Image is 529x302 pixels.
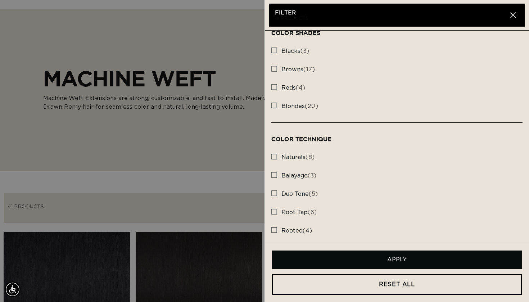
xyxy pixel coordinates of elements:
[281,172,317,180] span: (3)
[281,103,305,109] span: blondes
[275,9,507,17] h2: Filter
[281,103,318,110] span: (20)
[281,191,309,197] span: duo tone
[281,228,303,234] span: rooted
[272,251,522,269] button: Apply
[281,154,315,161] span: (8)
[271,30,523,36] h3: Color Shades
[281,48,300,54] span: blacks
[281,190,318,198] span: (5)
[281,173,308,179] span: balayage
[281,227,312,235] span: (4)
[281,154,306,160] span: naturals
[281,66,315,73] span: (17)
[271,136,523,143] h3: Color Technique
[281,209,308,215] span: root tap
[281,85,296,91] span: reds
[281,209,317,216] span: (6)
[493,267,529,302] iframe: Chat Widget
[281,48,309,55] span: (3)
[5,281,21,297] div: Accessibility Menu
[281,84,306,92] span: (4)
[281,67,303,72] span: browns
[272,274,522,295] a: RESET ALL
[275,17,507,21] p: 41 products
